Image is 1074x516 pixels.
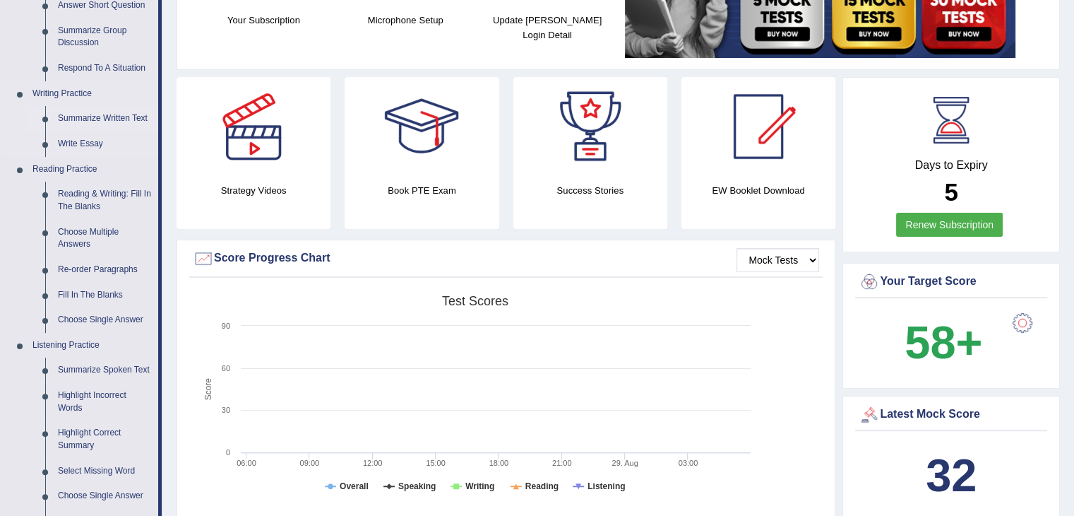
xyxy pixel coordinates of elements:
a: Choose Multiple Answers [52,220,158,257]
h4: Strategy Videos [177,183,330,198]
a: Summarize Written Text [52,106,158,131]
div: Latest Mock Score [859,404,1044,426]
tspan: Overall [340,481,369,491]
b: 32 [926,450,977,501]
h4: Microphone Setup [342,13,470,28]
h4: Update [PERSON_NAME] Login Detail [484,13,611,42]
text: 12:00 [363,459,383,467]
text: 30 [222,406,230,414]
a: Write Essay [52,131,158,157]
tspan: Test scores [442,294,508,308]
a: Summarize Spoken Text [52,358,158,383]
a: Renew Subscription [896,213,1003,237]
text: 21:00 [552,459,572,467]
h4: EW Booklet Download [681,183,835,198]
text: 15:00 [426,459,446,467]
a: Choose Single Answer [52,307,158,333]
b: 58+ [905,317,982,368]
h4: Book PTE Exam [345,183,499,198]
tspan: Listening [587,481,625,491]
text: 60 [222,364,230,373]
b: 5 [944,178,957,206]
a: Highlight Correct Summary [52,421,158,458]
a: Writing Practice [26,81,158,107]
a: Reading Practice [26,157,158,182]
tspan: Speaking [398,481,436,491]
tspan: Score [203,378,213,401]
text: 09:00 [300,459,320,467]
div: Score Progress Chart [193,248,819,269]
a: Listening Practice [26,333,158,358]
a: Reading & Writing: Fill In The Blanks [52,182,158,219]
a: Fill In The Blanks [52,283,158,308]
a: Re-order Paragraphs [52,257,158,283]
h4: Your Subscription [200,13,328,28]
text: 0 [226,448,230,457]
text: 03:00 [679,459,698,467]
text: 06:00 [237,459,256,467]
div: Your Target Score [859,271,1044,293]
a: Highlight Incorrect Words [52,383,158,421]
a: Summarize Group Discussion [52,18,158,56]
text: 18:00 [489,459,509,467]
tspan: 29. Aug [611,459,638,467]
a: Select Missing Word [52,459,158,484]
a: Choose Single Answer [52,483,158,509]
tspan: Reading [525,481,559,491]
a: Respond To A Situation [52,56,158,81]
h4: Success Stories [513,183,667,198]
text: 90 [222,322,230,330]
tspan: Writing [465,481,494,491]
h4: Days to Expiry [859,159,1044,172]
